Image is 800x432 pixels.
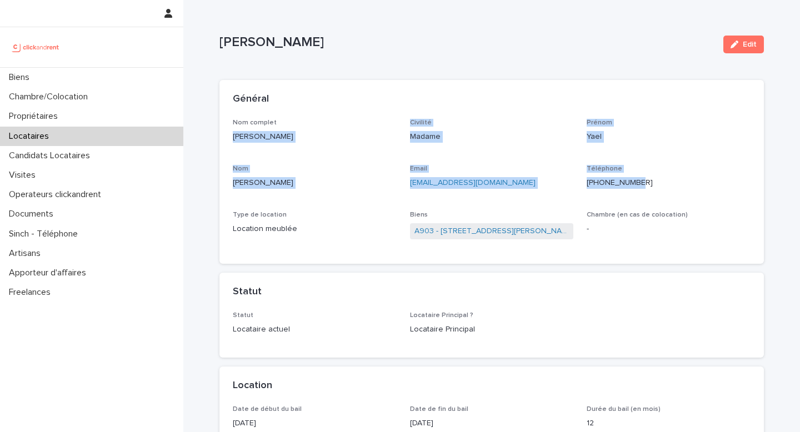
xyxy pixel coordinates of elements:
[410,418,574,429] p: [DATE]
[723,36,764,53] button: Edit
[743,41,757,48] span: Edit
[410,165,427,172] span: Email
[4,92,97,102] p: Chambre/Colocation
[587,418,751,429] p: 12
[410,212,428,218] span: Biens
[9,36,63,58] img: UCB0brd3T0yccxBKYDjQ
[587,165,622,172] span: Téléphone
[410,406,468,413] span: Date de fin du bail
[587,119,612,126] span: Prénom
[4,229,87,239] p: Sinch - Téléphone
[4,131,58,142] p: Locataires
[233,119,277,126] span: Nom complet
[410,324,574,335] p: Locataire Principal
[410,119,432,126] span: Civilité
[410,179,536,187] a: [EMAIL_ADDRESS][DOMAIN_NAME]
[410,312,473,319] span: Locataire Principal ?
[233,418,397,429] p: [DATE]
[233,286,262,298] h2: Statut
[587,406,661,413] span: Durée du bail (en mois)
[4,287,59,298] p: Freelances
[233,380,272,392] h2: Location
[587,212,688,218] span: Chambre (en cas de colocation)
[4,72,38,83] p: Biens
[4,248,49,259] p: Artisans
[233,312,253,319] span: Statut
[219,34,714,51] p: [PERSON_NAME]
[587,177,751,189] p: [PHONE_NUMBER]
[587,223,751,235] p: -
[4,150,99,161] p: Candidats Locataires
[4,189,110,200] p: Operateurs clickandrent
[233,93,269,106] h2: Général
[233,131,397,143] p: [PERSON_NAME]
[4,209,62,219] p: Documents
[414,225,569,237] a: A903 - [STREET_ADDRESS][PERSON_NAME]
[233,212,287,218] span: Type de location
[233,223,397,235] p: Location meublée
[410,131,574,143] p: Madame
[233,165,248,172] span: Nom
[233,324,397,335] p: Locataire actuel
[4,268,95,278] p: Apporteur d'affaires
[4,111,67,122] p: Propriétaires
[233,406,302,413] span: Date de début du bail
[587,131,751,143] p: Yael
[233,177,397,189] p: [PERSON_NAME]
[4,170,44,180] p: Visites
